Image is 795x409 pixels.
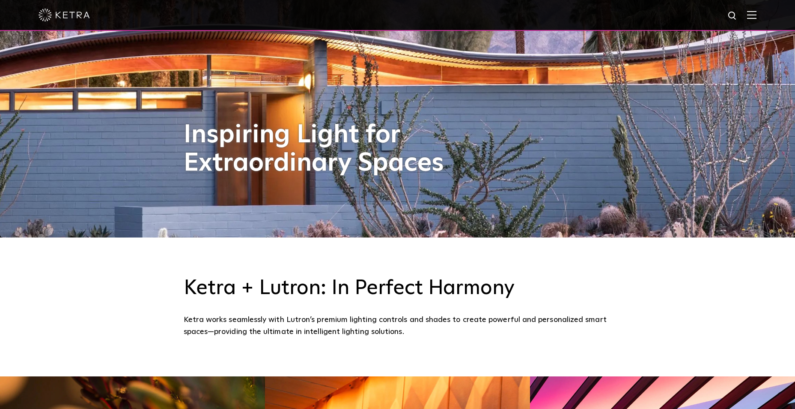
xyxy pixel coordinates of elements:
[39,9,90,21] img: ketra-logo-2019-white
[727,11,738,21] img: search icon
[184,276,612,301] h3: Ketra + Lutron: In Perfect Harmony
[184,121,462,177] h1: Inspiring Light for Extraordinary Spaces
[184,314,612,338] div: Ketra works seamlessly with Lutron’s premium lighting controls and shades to create powerful and ...
[747,11,756,19] img: Hamburger%20Nav.svg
